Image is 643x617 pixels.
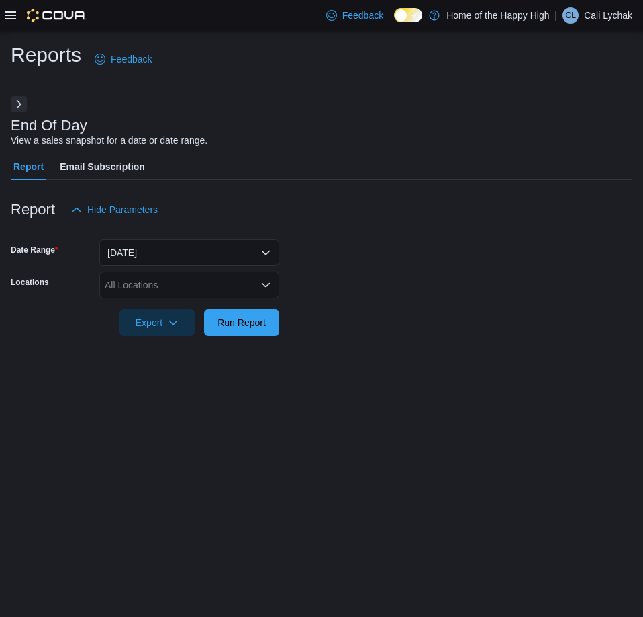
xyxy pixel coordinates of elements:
span: Run Report [217,316,266,329]
button: Open list of options [260,280,271,290]
p: Cali Lychak [584,7,632,24]
span: Hide Parameters [87,203,158,216]
h3: Report [11,202,55,218]
a: Feedback [89,46,157,73]
input: Dark Mode [394,8,422,22]
h1: Reports [11,42,81,69]
span: CL [565,7,575,24]
p: Home of the Happy High [446,7,549,24]
img: Cova [27,9,87,22]
div: Cali Lychak [562,7,579,24]
span: Export [128,309,187,336]
p: | [555,7,558,24]
label: Date Range [11,245,58,255]
button: Next [11,96,27,112]
button: Run Report [204,309,279,336]
span: Feedback [342,9,383,22]
div: View a sales snapshot for a date or date range. [11,134,207,148]
span: Feedback [111,52,152,66]
span: Report [13,153,44,180]
a: Feedback [321,2,389,29]
label: Locations [11,277,49,288]
button: Hide Parameters [66,196,163,223]
span: Email Subscription [60,153,145,180]
button: [DATE] [99,239,279,266]
button: Export [119,309,195,336]
span: Dark Mode [394,22,395,23]
h3: End Of Day [11,118,87,134]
